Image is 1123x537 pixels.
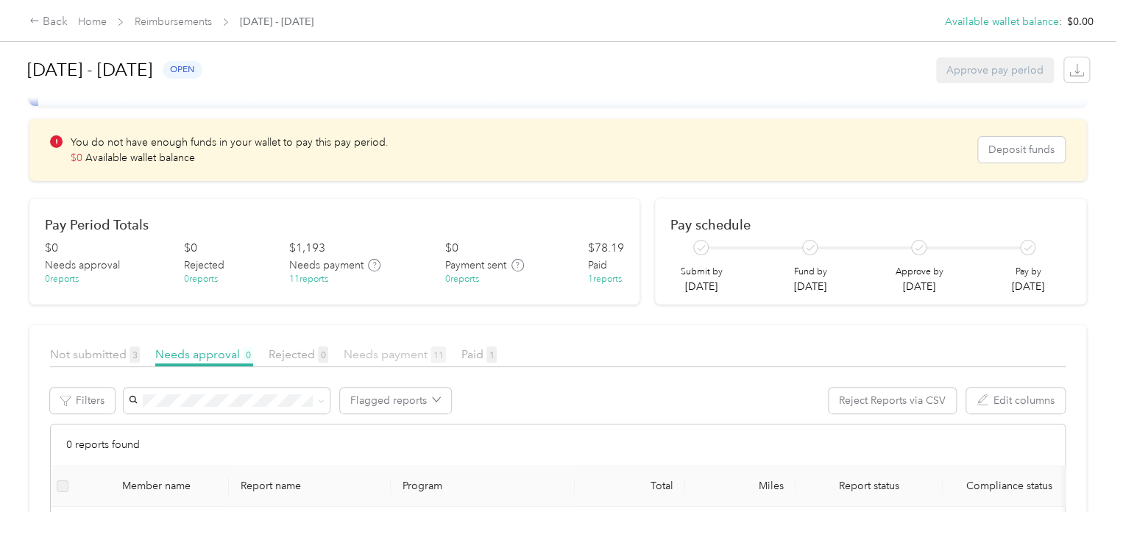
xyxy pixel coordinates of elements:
[240,14,313,29] span: [DATE] - [DATE]
[122,480,217,492] div: Member name
[45,240,58,257] div: $ 0
[697,480,784,492] div: Miles
[340,388,451,413] button: Flagged reports
[680,279,722,294] p: [DATE]
[895,266,943,279] p: Approve by
[288,257,363,273] span: Needs payment
[184,257,224,273] span: Rejected
[445,240,458,257] div: $ 0
[71,135,389,150] p: You do not have enough funds in your wallet to pay this pay period.
[431,346,446,363] span: 11
[45,273,79,286] div: 0 reports
[588,273,622,286] div: 1 reports
[74,466,229,507] th: Member name
[184,240,197,257] div: $ 0
[807,480,931,492] span: Report status
[461,347,497,361] span: Paid
[229,466,391,507] th: Report name
[50,347,140,361] span: Not submitted
[587,480,673,492] div: Total
[966,388,1065,413] button: Edit columns
[1067,14,1094,29] span: $0.00
[184,273,218,286] div: 0 reports
[670,217,1071,232] h2: Pay schedule
[445,257,506,273] span: Payment sent
[954,480,1063,492] span: Compliance status
[829,388,956,413] button: Reject Reports via CSV
[318,346,328,363] span: 0
[71,152,82,164] span: $ 0
[130,346,140,363] span: 3
[588,240,624,257] div: $ 78.19
[135,15,212,28] a: Reimbursements
[163,61,202,78] span: open
[486,346,497,363] span: 1
[45,217,624,232] h2: Pay Period Totals
[344,347,446,361] span: Needs payment
[27,52,152,88] h1: [DATE] - [DATE]
[155,347,253,361] span: Needs approval
[243,346,253,363] span: 0
[391,466,575,507] th: Program
[1012,279,1044,294] p: [DATE]
[945,14,1059,29] button: Available wallet balance
[1059,14,1062,29] span: :
[978,137,1065,163] button: Deposit funds
[1012,266,1044,279] p: Pay by
[1041,455,1123,537] iframe: Everlance-gr Chat Button Frame
[793,279,826,294] p: [DATE]
[50,388,115,413] button: Filters
[445,273,479,286] div: 0 reports
[269,347,328,361] span: Rejected
[793,266,826,279] p: Fund by
[78,15,107,28] a: Home
[680,266,722,279] p: Submit by
[288,240,325,257] div: $ 1,193
[288,273,327,286] div: 11 reports
[51,424,1065,466] div: 0 reports found
[895,279,943,294] p: [DATE]
[85,152,195,164] span: Available wallet balance
[45,257,120,273] span: Needs approval
[588,257,607,273] span: Paid
[29,13,68,31] div: Back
